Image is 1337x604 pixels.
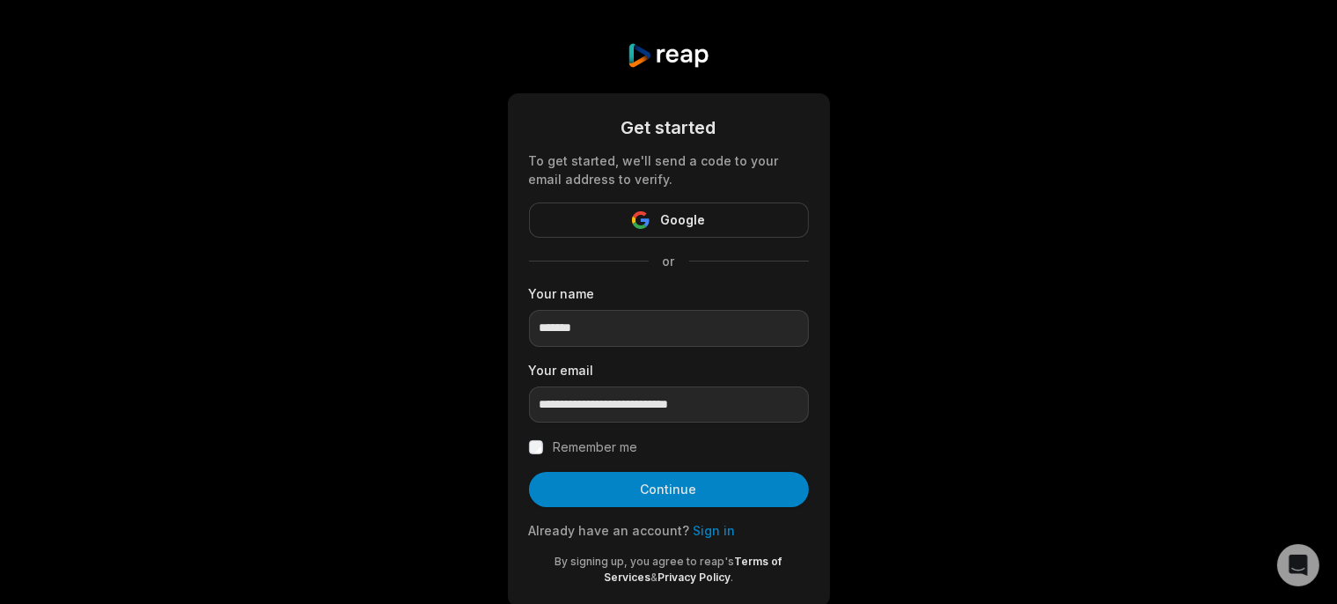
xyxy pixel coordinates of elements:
a: Privacy Policy [657,571,731,584]
div: To get started, we'll send a code to your email address to verify. [529,151,809,188]
span: Already have an account? [529,523,690,538]
span: By signing up, you agree to reap's [555,555,735,568]
div: Get started [529,114,809,141]
img: reap [627,42,710,69]
a: Terms of Services [604,555,782,584]
div: Open Intercom Messenger [1277,544,1319,586]
span: or [649,252,689,270]
label: Remember me [554,437,638,458]
span: & [650,571,657,584]
span: . [731,571,733,584]
span: Google [660,210,705,231]
label: Your email [529,361,809,379]
button: Continue [529,472,809,507]
a: Sign in [694,523,736,538]
button: Google [529,203,809,238]
label: Your name [529,284,809,303]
